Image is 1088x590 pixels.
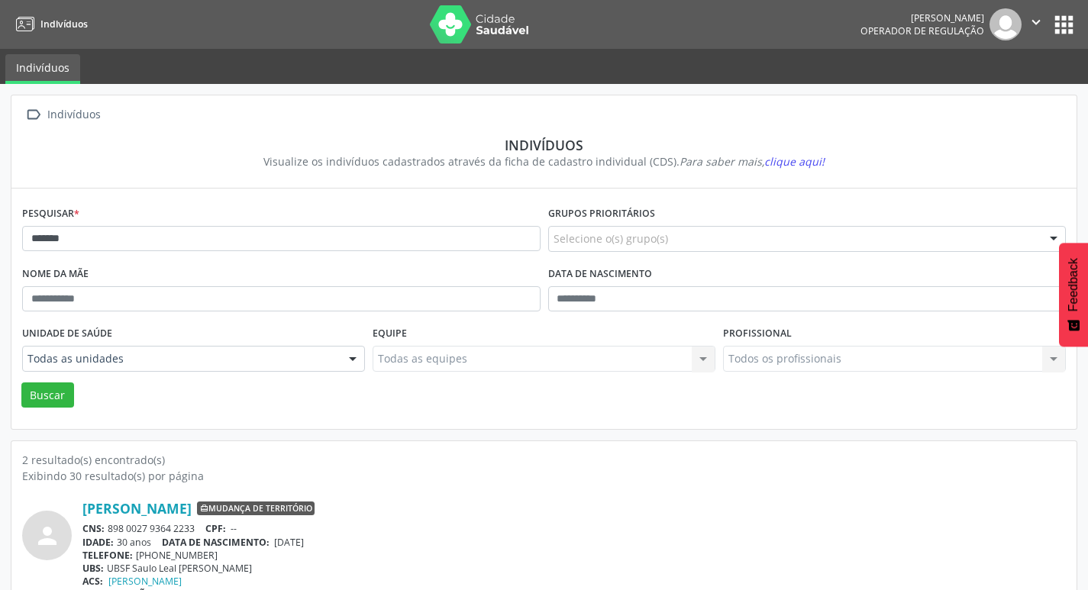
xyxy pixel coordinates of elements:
[82,549,133,562] span: TELEFONE:
[82,562,104,575] span: UBS:
[1059,243,1088,347] button: Feedback - Mostrar pesquisa
[82,575,103,588] span: ACS:
[82,522,1066,535] div: 898 0027 9364 2233
[1022,8,1051,40] button: 
[162,536,270,549] span: DATA DE NASCIMENTO:
[27,351,334,366] span: Todas as unidades
[34,522,61,550] i: person
[5,54,80,84] a: Indivíduos
[82,536,1066,549] div: 30 anos
[274,536,304,549] span: [DATE]
[44,104,103,126] div: Indivíduos
[860,24,984,37] span: Operador de regulação
[22,322,112,346] label: Unidade de saúde
[373,322,407,346] label: Equipe
[82,549,1066,562] div: [PHONE_NUMBER]
[990,8,1022,40] img: img
[33,153,1055,169] div: Visualize os indivíduos cadastrados através da ficha de cadastro individual (CDS).
[548,202,655,226] label: Grupos prioritários
[1051,11,1077,38] button: apps
[22,202,79,226] label: Pesquisar
[205,522,226,535] span: CPF:
[82,562,1066,575] div: UBSF Saulo Leal [PERSON_NAME]
[82,536,114,549] span: IDADE:
[22,263,89,286] label: Nome da mãe
[680,154,825,169] i: Para saber mais,
[22,452,1066,468] div: 2 resultado(s) encontrado(s)
[40,18,88,31] span: Indivíduos
[197,501,315,515] span: Mudança de território
[82,500,192,517] a: [PERSON_NAME]
[82,522,105,535] span: CNS:
[548,263,652,286] label: Data de nascimento
[860,11,984,24] div: [PERSON_NAME]
[22,468,1066,484] div: Exibindo 30 resultado(s) por página
[723,322,792,346] label: Profissional
[22,104,44,126] i: 
[33,137,1055,153] div: Indivíduos
[108,575,182,588] a: [PERSON_NAME]
[231,522,237,535] span: --
[764,154,825,169] span: clique aqui!
[1067,258,1080,311] span: Feedback
[1028,14,1044,31] i: 
[21,382,74,408] button: Buscar
[22,104,103,126] a:  Indivíduos
[11,11,88,37] a: Indivíduos
[554,231,668,247] span: Selecione o(s) grupo(s)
